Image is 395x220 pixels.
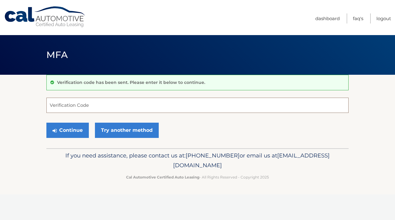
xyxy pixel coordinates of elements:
input: Verification Code [46,98,349,113]
span: [EMAIL_ADDRESS][DOMAIN_NAME] [173,152,330,169]
strong: Cal Automotive Certified Auto Leasing [126,175,199,179]
a: Logout [376,13,391,23]
p: If you need assistance, please contact us at: or email us at [50,151,345,170]
a: Cal Automotive [4,6,86,28]
a: Try another method [95,123,159,138]
span: [PHONE_NUMBER] [186,152,240,159]
p: - All Rights Reserved - Copyright 2025 [50,174,345,180]
a: Dashboard [315,13,340,23]
p: Verification code has been sent. Please enter it below to continue. [57,80,205,85]
a: FAQ's [353,13,363,23]
button: Continue [46,123,89,138]
span: MFA [46,49,68,60]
